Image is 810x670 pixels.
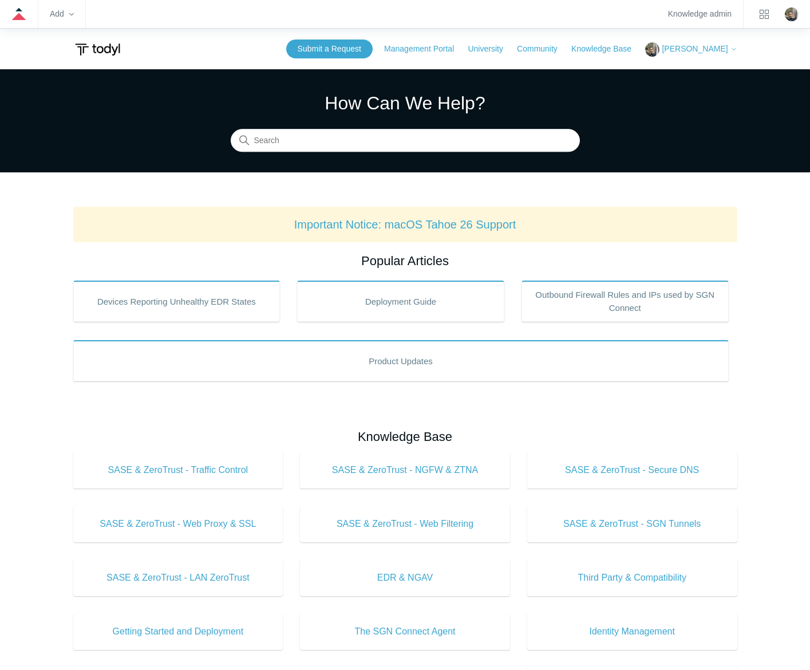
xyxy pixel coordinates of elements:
img: Todyl Support Center Help Center home page [73,39,122,60]
a: Third Party & Compatibility [527,559,737,596]
span: SASE & ZeroTrust - Web Filtering [317,517,493,531]
a: The SGN Connect Agent [300,613,510,650]
a: SASE & ZeroTrust - Web Filtering [300,506,510,542]
h2: Popular Articles [73,251,737,270]
span: SASE & ZeroTrust - LAN ZeroTrust [90,571,266,585]
a: Devices Reporting Unhealthy EDR States [73,281,280,322]
a: Getting Started and Deployment [73,613,283,650]
a: SASE & ZeroTrust - Traffic Control [73,452,283,488]
a: Outbound Firewall Rules and IPs used by SGN Connect [521,281,729,322]
a: SASE & ZeroTrust - LAN ZeroTrust [73,559,283,596]
span: EDR & NGAV [317,571,493,585]
a: SASE & ZeroTrust - Secure DNS [527,452,737,488]
button: [PERSON_NAME] [645,42,737,57]
img: user avatar [785,7,799,21]
span: SASE & ZeroTrust - SGN Tunnels [544,517,720,531]
h2: Knowledge Base [73,427,737,446]
a: Identity Management [527,613,737,650]
span: SASE & ZeroTrust - NGFW & ZTNA [317,463,493,477]
span: Getting Started and Deployment [90,625,266,639]
a: Knowledge Base [571,43,643,55]
a: SASE & ZeroTrust - Web Proxy & SSL [73,506,283,542]
a: Important Notice: macOS Tahoe 26 Support [294,218,516,231]
span: Third Party & Compatibility [544,571,720,585]
a: University [468,43,514,55]
a: Management Portal [384,43,465,55]
a: Submit a Request [286,40,373,58]
zd-hc-trigger: Add [50,11,74,17]
a: Knowledge admin [668,11,732,17]
zd-hc-trigger: Click your profile icon to open the profile menu [785,7,799,21]
span: SASE & ZeroTrust - Secure DNS [544,463,720,477]
a: SASE & ZeroTrust - NGFW & ZTNA [300,452,510,488]
span: The SGN Connect Agent [317,625,493,639]
h1: How Can We Help? [231,89,580,117]
span: [PERSON_NAME] [662,44,728,53]
a: SASE & ZeroTrust - SGN Tunnels [527,506,737,542]
a: Product Updates [73,340,729,381]
span: Identity Management [544,625,720,639]
input: Search [231,129,580,152]
a: Deployment Guide [297,281,504,322]
span: SASE & ZeroTrust - Web Proxy & SSL [90,517,266,531]
span: SASE & ZeroTrust - Traffic Control [90,463,266,477]
a: EDR & NGAV [300,559,510,596]
a: Community [517,43,569,55]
